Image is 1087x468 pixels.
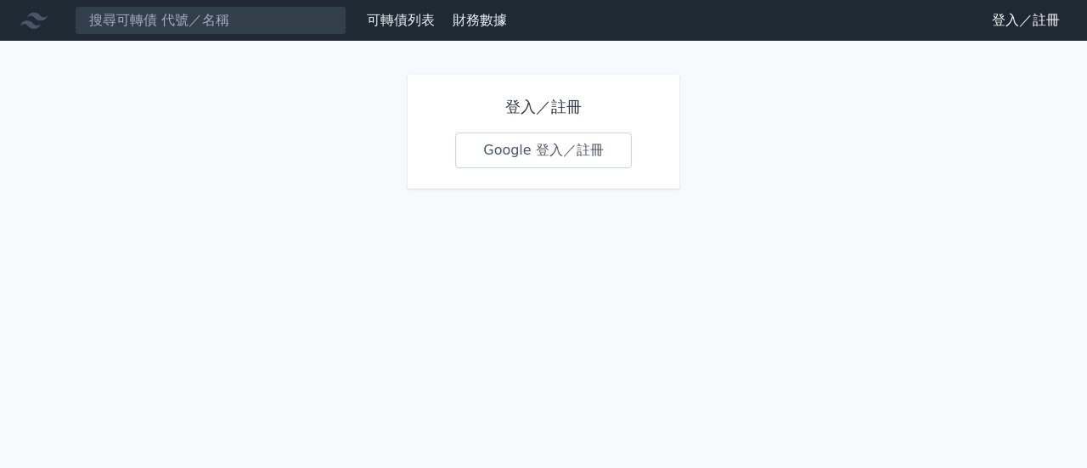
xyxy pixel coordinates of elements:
[367,12,435,28] a: 可轉債列表
[978,7,1073,34] a: 登入／註冊
[455,133,632,168] a: Google 登入／註冊
[455,95,632,119] h1: 登入／註冊
[75,6,346,35] input: 搜尋可轉債 代號／名稱
[453,12,507,28] a: 財務數據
